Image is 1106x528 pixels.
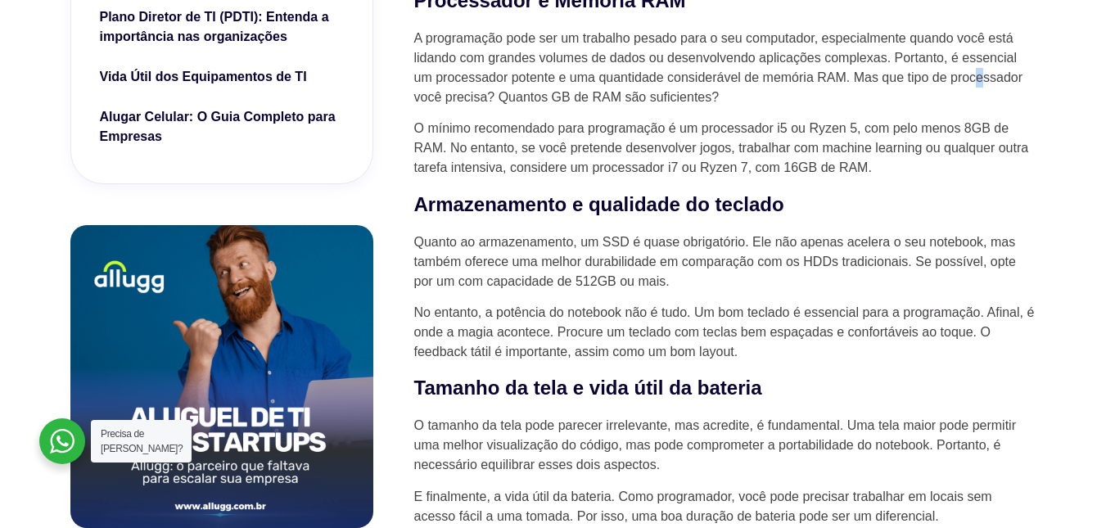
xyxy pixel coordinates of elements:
[811,318,1106,528] div: Widget de chat
[100,67,344,91] a: Vida Útil dos Equipamentos de TI
[414,416,1036,475] p: O tamanho da tela pode parecer irrelevante, mas acredite, é fundamental. Uma tela maior pode perm...
[414,377,762,399] strong: Tamanho da tela e vida útil da bateria
[414,29,1036,107] p: A programação pode ser um trabalho pesado para o seu computador, especialmente quando você está l...
[414,193,784,215] strong: Armazenamento e qualidade do teclado
[414,487,1036,526] p: E finalmente, a vida útil da bateria. Como programador, você pode precisar trabalhar em locais se...
[101,428,183,454] span: Precisa de [PERSON_NAME]?
[100,7,344,51] a: Plano Diretor de TI (PDTI): Entenda a importância nas organizações
[414,119,1036,178] p: O mínimo recomendado para programação é um processador i5 ou Ryzen 5, com pelo menos 8GB de RAM. ...
[414,303,1036,362] p: No entanto, a potência do notebook não é tudo. Um bom teclado é essencial para a programação. Afi...
[70,225,373,528] img: aluguel de notebook para startups
[414,232,1036,291] p: Quanto ao armazenamento, um SSD é quase obrigatório. Ele não apenas acelera o seu notebook, mas t...
[811,318,1106,528] iframe: Chat Widget
[100,107,344,151] a: Alugar Celular: O Guia Completo para Empresas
